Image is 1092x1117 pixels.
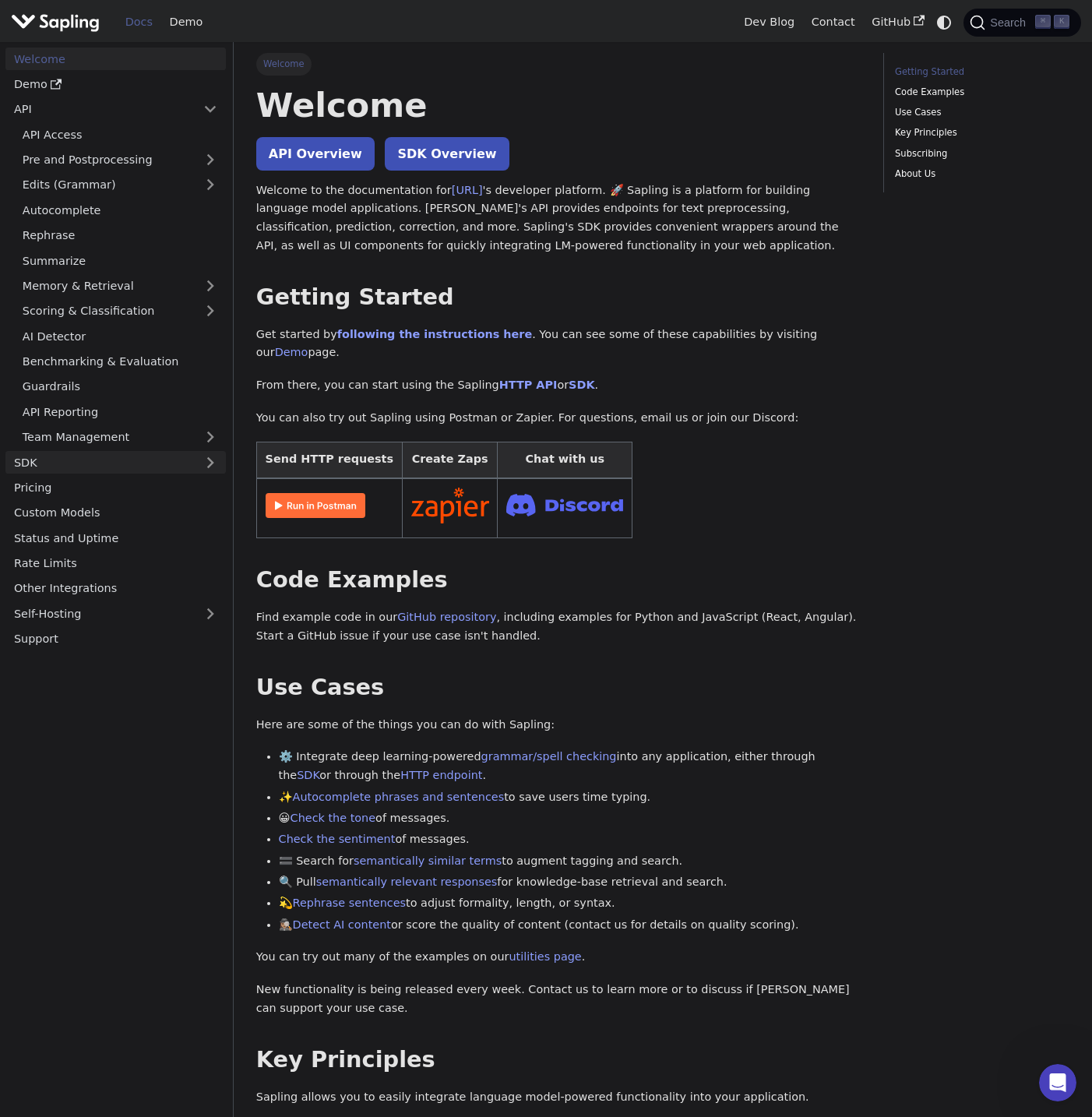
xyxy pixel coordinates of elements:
a: Detect AI content [293,918,391,931]
h2: Use Cases [256,674,861,702]
a: About Us [895,167,1064,181]
img: Join Discord [506,489,623,521]
a: Contact [803,10,864,34]
a: SDK [5,451,195,474]
button: Switch between dark and light mode (currently system mode) [933,11,956,33]
a: GitHub repository [397,611,496,623]
iframe: Intercom live chat [1039,1064,1076,1101]
li: ⚙️ Integrate deep learning-powered into any application, either through the or through the . [279,748,861,785]
a: API Reporting [14,400,226,423]
li: 🕵🏽‍♀️ or score the quality of content (contact us for details on quality scoring). [279,916,861,935]
p: Welcome to the documentation for 's developer platform. 🚀 Sapling is a platform for building lang... [256,181,861,255]
a: SDK [297,769,319,781]
span: Search [985,16,1035,29]
li: 🔍 Pull for knowledge-base retrieval and search. [279,873,861,892]
a: SDK [569,379,594,391]
a: GitHub [863,10,932,34]
li: ✨ to save users time typing. [279,788,861,807]
a: [URL] [452,184,483,196]
a: following the instructions here [337,328,532,340]
a: Custom Models [5,502,226,524]
a: HTTP endpoint [400,769,482,781]
a: Key Principles [895,125,1064,140]
a: AI Detector [14,325,226,347]
a: semantically similar terms [354,854,502,867]
li: of messages. [279,830,861,849]
h2: Getting Started [256,284,861,312]
h1: Welcome [256,84,861,126]
a: SDK Overview [385,137,509,171]
nav: Breadcrumbs [256,53,861,75]
a: Getting Started [895,65,1064,79]
a: Rephrase [14,224,226,247]
img: Connect in Zapier [411,488,489,523]
a: Autocomplete [14,199,226,221]
a: Rephrase sentences [293,897,406,909]
a: Pricing [5,477,226,499]
a: semantically relevant responses [316,876,498,888]
li: 😀 of messages. [279,809,861,828]
p: Get started by . You can see some of these capabilities by visiting our page. [256,326,861,363]
kbd: K [1054,15,1069,29]
a: Check the sentiment [279,833,396,845]
a: Self-Hosting [5,602,226,625]
button: Expand sidebar category 'SDK' [195,451,226,474]
a: HTTP API [499,379,558,391]
a: Guardrails [14,375,226,398]
kbd: ⌘ [1035,15,1051,29]
p: New functionality is being released every week. Contact us to learn more or to discuss if [PERSON... [256,981,861,1018]
a: Autocomplete phrases and sentences [293,791,505,803]
th: Chat with us [498,442,632,478]
a: Docs [117,10,161,34]
a: Sapling.ai [11,11,105,33]
h2: Key Principles [256,1046,861,1074]
button: Search (Command+K) [963,9,1080,37]
a: Edits (Grammar) [14,174,226,196]
a: Support [5,628,226,650]
p: Find example code in our , including examples for Python and JavaScript (React, Angular). Start a... [256,608,861,646]
span: Welcome [256,53,312,75]
li: 🟰 Search for to augment tagging and search. [279,852,861,871]
a: Summarize [14,249,226,272]
a: Rate Limits [5,552,226,575]
a: Welcome [5,48,226,70]
a: Demo [275,346,308,358]
a: API [5,98,195,121]
img: Sapling.ai [11,11,100,33]
a: Check the tone [291,812,375,824]
p: From there, you can start using the Sapling or . [256,376,861,395]
a: Code Examples [895,85,1064,100]
p: You can try out many of the examples on our . [256,948,861,967]
a: Dev Blog [735,10,802,34]
a: Other Integrations [5,577,226,600]
a: Benchmarking & Evaluation [14,351,226,373]
img: Run in Postman [266,493,365,518]
p: Here are some of the things you can do with Sapling: [256,716,861,735]
button: Collapse sidebar category 'API' [195,98,226,121]
th: Create Zaps [402,442,498,478]
a: Use Cases [895,105,1064,120]
a: API Overview [256,137,375,171]
a: Memory & Retrieval [14,275,226,298]
th: Send HTTP requests [256,442,402,478]
a: Team Management [14,426,226,449]
a: Subscribing [895,146,1064,161]
p: You can also try out Sapling using Postman or Zapier. For questions, email us or join our Discord: [256,409,861,428]
a: Status and Uptime [5,527,226,549]
li: 💫 to adjust formality, length, or syntax. [279,894,861,913]
a: Demo [161,10,211,34]
a: grammar/spell checking [481,750,617,763]
a: Scoring & Classification [14,300,226,322]
a: Pre and Postprocessing [14,149,226,171]
a: API Access [14,123,226,146]
a: utilities page [509,950,581,963]
h2: Code Examples [256,566,861,594]
p: Sapling allows you to easily integrate language model-powered functionality into your application. [256,1088,861,1107]
a: Demo [5,73,226,96]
